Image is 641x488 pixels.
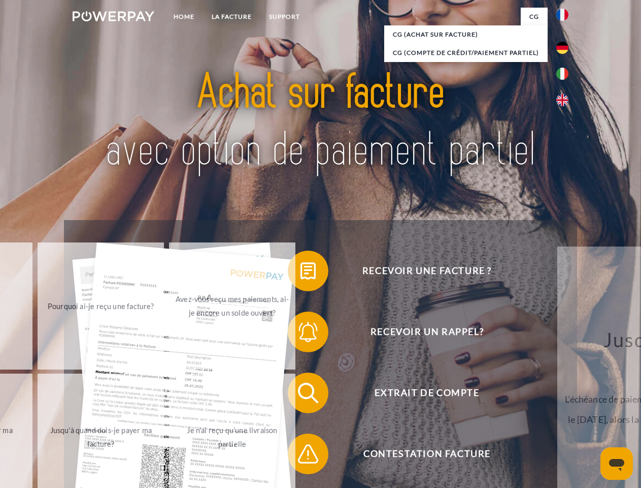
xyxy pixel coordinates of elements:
img: de [556,42,568,54]
span: Contestation Facture [302,434,551,474]
img: qb_bell.svg [295,319,321,345]
img: qb_bill.svg [295,258,321,284]
a: Avez-vous reçu mes paiements, ai-je encore un solde ouvert? [169,242,295,370]
img: logo-powerpay-white.svg [73,11,154,21]
a: CG [521,8,548,26]
span: Extrait de compte [302,373,551,413]
img: it [556,68,568,80]
a: Support [260,8,309,26]
iframe: Bouton de lancement de la fenêtre de messagerie [600,447,633,480]
button: Contestation Facture [288,434,552,474]
img: fr [556,9,568,21]
button: Extrait de compte [288,373,552,413]
a: Home [165,8,203,26]
div: Je n'ai reçu qu'une livraison partielle [175,423,289,451]
div: Pourquoi ai-je reçu une facture? [44,299,158,313]
img: title-powerpay_fr.svg [97,49,544,195]
a: LA FACTURE [203,8,260,26]
img: en [556,94,568,106]
div: Avez-vous reçu mes paiements, ai-je encore un solde ouvert? [175,292,289,320]
a: CG (achat sur facture) [384,25,548,44]
img: qb_search.svg [295,380,321,406]
div: Jusqu'à quand dois-je payer ma facture? [44,423,158,451]
img: qb_warning.svg [295,441,321,467]
a: CG (Compte de crédit/paiement partiel) [384,44,548,62]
